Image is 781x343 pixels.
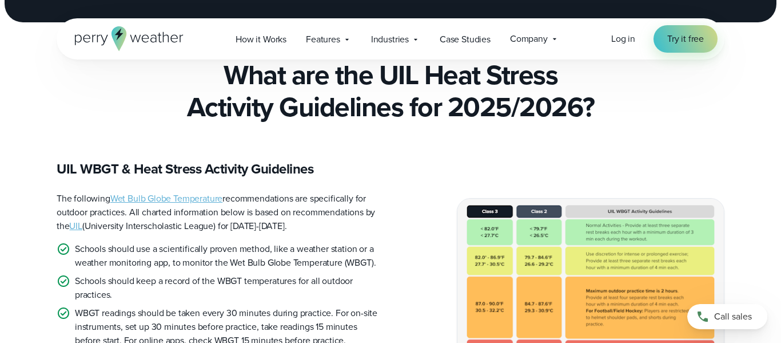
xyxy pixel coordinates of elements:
a: Wet Bulb Globe Temperature [110,192,223,205]
span: Company [510,32,548,46]
p: Schools should use a scientifically proven method, like a weather station or a weather monitoring... [75,242,381,270]
a: How it Works [226,27,296,51]
a: Call sales [687,304,767,329]
a: Case Studies [430,27,500,51]
span: Features [306,33,340,46]
span: Industries [371,33,409,46]
span: Log in [611,32,635,45]
p: The following recommendations are specifically for outdoor practices. All charted information bel... [57,192,381,233]
h3: UIL WBGT & Heat Stress Activity Guidelines [57,160,381,178]
span: Case Studies [440,33,491,46]
span: How it Works [236,33,286,46]
p: Schools should keep a record of the WBGT temperatures for all outdoor practices. [75,274,381,302]
a: Log in [611,32,635,46]
a: Try it free [654,25,718,53]
span: Try it free [667,32,704,46]
a: UIL [69,219,82,232]
span: Call sales [714,310,752,324]
h2: What are the UIL Heat Stress Activity Guidelines for 2025/2026? [57,59,724,123]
